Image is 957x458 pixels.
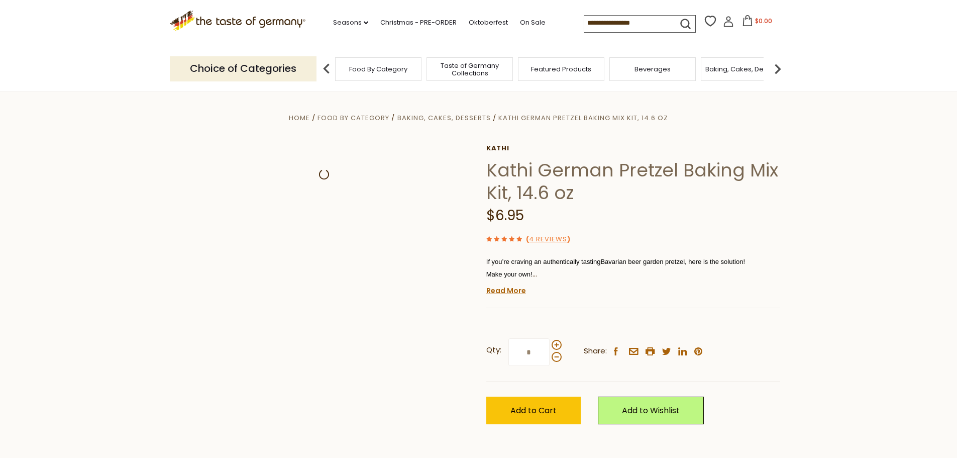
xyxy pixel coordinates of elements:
h1: Kathi German Pretzel Baking Mix Kit, 14.6 oz [486,159,780,204]
span: If you’re craving an authentically tasting [486,258,601,265]
span: $6.95 [486,206,524,225]
a: 4 Reviews [529,234,567,245]
a: Add to Wishlist [598,397,704,424]
a: Food By Category [317,113,389,123]
a: On Sale [520,17,546,28]
a: Baking, Cakes, Desserts [397,113,491,123]
p: Choice of Categories [170,56,316,81]
a: Read More [486,286,526,296]
span: B [600,258,605,265]
a: Home [289,113,310,123]
button: $0.00 [736,15,779,30]
a: Taste of Germany Collections [430,62,510,77]
a: Food By Category [349,65,407,73]
img: previous arrow [316,59,337,79]
img: next arrow [768,59,788,79]
a: Seasons [333,17,368,28]
button: Add to Cart [486,397,581,424]
a: Christmas - PRE-ORDER [380,17,457,28]
a: Kathi German Pretzel Baking Mix Kit, 14.6 oz [498,113,668,123]
span: ( ) [526,234,570,244]
input: Qty: [508,338,550,366]
span: Add to Cart [510,405,557,416]
span: $0.00 [755,17,772,25]
span: avarian beer garden pretzel, here is the solution! [605,258,745,265]
span: Share: [584,345,607,357]
a: Beverages [634,65,671,73]
span: Make your own! [486,268,537,279]
a: Baking, Cakes, Desserts [705,65,783,73]
strong: Qty: [486,344,501,356]
a: Kathi [486,144,780,152]
a: Featured Products [531,65,591,73]
a: Oktoberfest [469,17,508,28]
span: The flour mix, food-grade lye and coarse salt are all included in the mix, just add oil and water. [486,283,758,291]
